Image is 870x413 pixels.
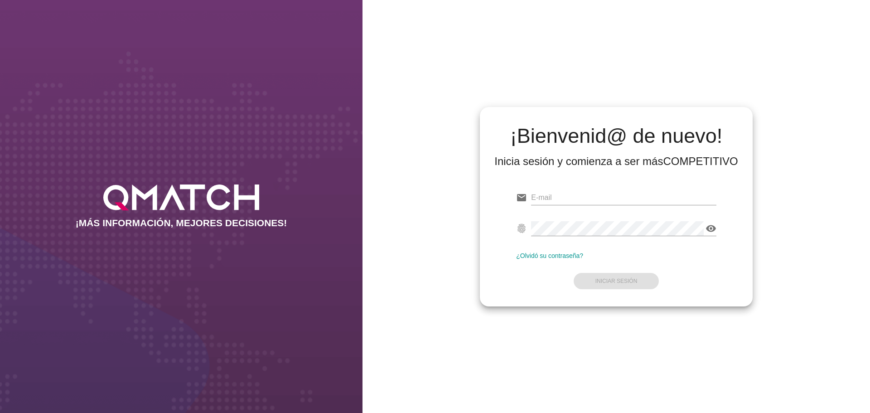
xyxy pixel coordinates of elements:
[516,223,527,234] i: fingerprint
[516,192,527,203] i: email
[706,223,716,234] i: visibility
[494,125,738,147] h2: ¡Bienvenid@ de nuevo!
[494,154,738,169] div: Inicia sesión y comienza a ser más
[663,155,738,167] strong: COMPETITIVO
[516,252,583,259] a: ¿Olvidó su contraseña?
[76,218,287,228] h2: ¡MÁS INFORMACIÓN, MEJORES DECISIONES!
[531,190,716,205] input: E-mail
